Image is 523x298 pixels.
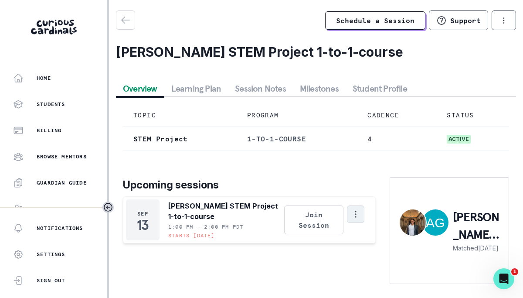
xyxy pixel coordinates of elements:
[123,177,376,193] p: Upcoming sessions
[357,104,436,127] td: CADENCE
[116,44,516,60] h2: [PERSON_NAME] STEM Project 1-to-1-course
[37,277,65,284] p: Sign Out
[493,268,514,289] iframe: Intercom live chat
[164,81,228,96] button: Learning Plan
[37,179,87,186] p: Guardian Guide
[429,10,488,30] button: Support
[346,81,414,96] button: Student Profile
[123,127,237,151] td: STEM Project
[511,268,518,275] span: 1
[237,104,357,127] td: PROGRAM
[492,10,516,30] button: options
[293,81,346,96] button: Milestones
[37,153,87,160] p: Browse Mentors
[31,20,77,34] img: Curious Cardinals Logo
[228,81,293,96] button: Session Notes
[37,225,83,232] p: Notifications
[168,201,281,222] p: [PERSON_NAME] STEM Project 1-to-1-course
[284,206,343,234] button: Join Session
[453,243,500,253] p: Matched [DATE]
[37,251,65,258] p: Settings
[37,206,87,212] p: Refer a friend
[450,16,481,25] p: Support
[447,135,471,144] span: active
[116,81,164,96] button: Overview
[37,75,51,82] p: Home
[168,232,215,239] p: Starts [DATE]
[137,210,148,217] p: Sep
[37,101,65,108] p: Students
[237,127,357,151] td: 1-to-1-course
[357,127,436,151] td: 4
[168,223,243,230] p: 1:00 PM - 2:00 PM PDT
[37,127,61,134] p: Billing
[137,221,149,229] p: 13
[123,104,237,127] td: TOPIC
[453,209,500,243] p: [PERSON_NAME] + [PERSON_NAME]
[347,206,364,223] button: Options
[102,202,114,213] button: Toggle sidebar
[325,11,425,30] a: Schedule a Session
[422,209,448,236] img: Andrea Guzman
[436,104,509,127] td: STATUS
[400,209,426,236] img: Mimi Larrieux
